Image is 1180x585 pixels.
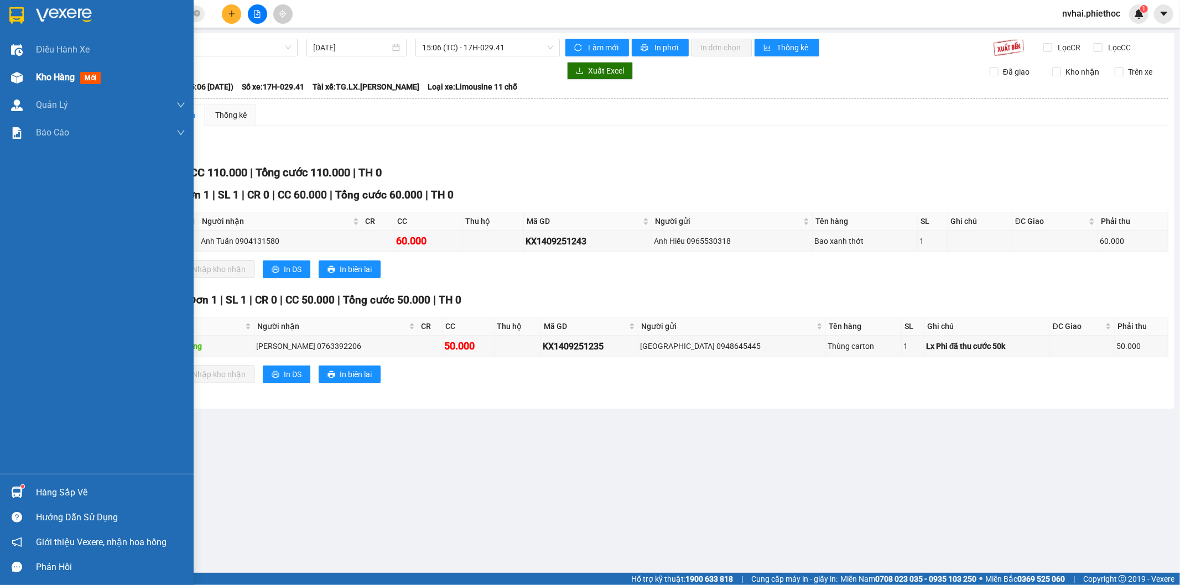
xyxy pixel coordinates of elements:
[358,166,382,179] span: TH 0
[526,234,650,248] div: KX1409251243
[565,39,629,56] button: syncLàm mới
[14,14,69,69] img: logo.jpg
[741,573,743,585] span: |
[263,260,310,278] button: printerIn DS
[11,44,23,56] img: warehouse-icon
[685,574,733,583] strong: 1900 633 818
[777,41,810,54] span: Thống kê
[171,365,254,383] button: downloadNhập kho nhận
[632,39,689,56] button: printerIn phơi
[979,577,983,581] span: ⚪️
[1142,5,1146,13] span: 1
[328,265,335,274] span: printer
[631,573,733,585] span: Hỗ trợ kỹ thuật:
[36,484,185,501] div: Hàng sắp về
[12,562,22,572] span: message
[641,320,814,332] span: Người gửi
[1115,317,1168,336] th: Phải thu
[527,215,641,227] span: Mã GD
[1061,66,1104,78] span: Kho nhận
[21,485,24,488] sup: 1
[1140,5,1148,13] sup: 1
[495,317,541,336] th: Thu hộ
[330,189,332,201] span: |
[11,100,23,111] img: warehouse-icon
[1124,66,1157,78] span: Trên xe
[654,235,810,247] div: Anh Hiếu 0965530318
[250,166,253,179] span: |
[36,535,167,549] span: Giới thiệu Vexere, nhận hoa hồng
[993,39,1025,56] img: 9k=
[444,338,492,354] div: 50.000
[222,4,241,24] button: plus
[1015,215,1087,227] span: ĐC Giao
[256,166,350,179] span: Tổng cước 110.000
[1159,9,1169,19] span: caret-down
[272,370,279,379] span: printer
[218,189,239,201] span: SL 1
[524,231,652,252] td: KX1409251243
[1134,9,1144,19] img: icon-new-feature
[249,294,252,306] span: |
[439,294,461,306] span: TH 0
[263,365,310,383] button: printerIn DS
[176,128,185,137] span: down
[256,340,417,352] div: [PERSON_NAME] 0763392206
[1017,574,1065,583] strong: 0369 525 060
[36,509,185,526] div: Hướng dẫn sử dụng
[418,317,443,336] th: CR
[36,559,185,576] div: Phản hồi
[201,235,361,247] div: Anh Tuấn 0904131580
[926,340,1048,352] div: Lx Phi đã thu cước 50k
[313,81,419,93] span: Tài xế: TG.LX.[PERSON_NAME]
[576,67,584,76] span: download
[194,10,200,17] span: close-circle
[431,189,454,201] span: TH 0
[433,294,436,306] span: |
[176,101,185,109] span: down
[814,235,916,247] div: Bao xanh thớt
[340,263,372,275] span: In biên lai
[755,39,819,56] button: bar-chartThống kê
[319,365,381,383] button: printerIn biên lai
[242,189,245,201] span: |
[813,212,918,231] th: Tên hàng
[919,235,945,247] div: 1
[103,27,462,41] li: 237 [PERSON_NAME] , [GEOGRAPHIC_DATA]
[343,294,430,306] span: Tổng cước 50.000
[11,487,23,498] img: warehouse-icon
[394,212,462,231] th: CC
[194,9,200,19] span: close-circle
[273,4,293,24] button: aim
[1073,573,1075,585] span: |
[220,294,223,306] span: |
[36,98,68,112] span: Quản Lý
[247,189,269,201] span: CR 0
[285,294,335,306] span: CC 50.000
[353,166,356,179] span: |
[425,189,428,201] span: |
[11,72,23,83] img: warehouse-icon
[443,317,494,336] th: CC
[903,340,922,352] div: 1
[428,81,517,93] span: Loại xe: Limousine 11 chỗ
[337,294,340,306] span: |
[36,72,75,82] span: Kho hàng
[1119,575,1126,583] span: copyright
[189,294,218,306] span: Đơn 1
[215,109,247,121] div: Thống kê
[948,212,1012,231] th: Ghi chú
[278,189,327,201] span: CC 60.000
[242,81,304,93] span: Số xe: 17H-029.41
[319,260,381,278] button: printerIn biên lai
[14,80,165,117] b: GỬI : VP [GEOGRAPHIC_DATA]
[1054,41,1083,54] span: Lọc CR
[279,10,287,18] span: aim
[985,573,1065,585] span: Miền Bắc
[1100,235,1166,247] div: 60.000
[1098,212,1168,231] th: Phải thu
[253,10,261,18] span: file-add
[80,72,101,84] span: mới
[640,340,824,352] div: [GEOGRAPHIC_DATA] 0948645445
[328,370,335,379] span: printer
